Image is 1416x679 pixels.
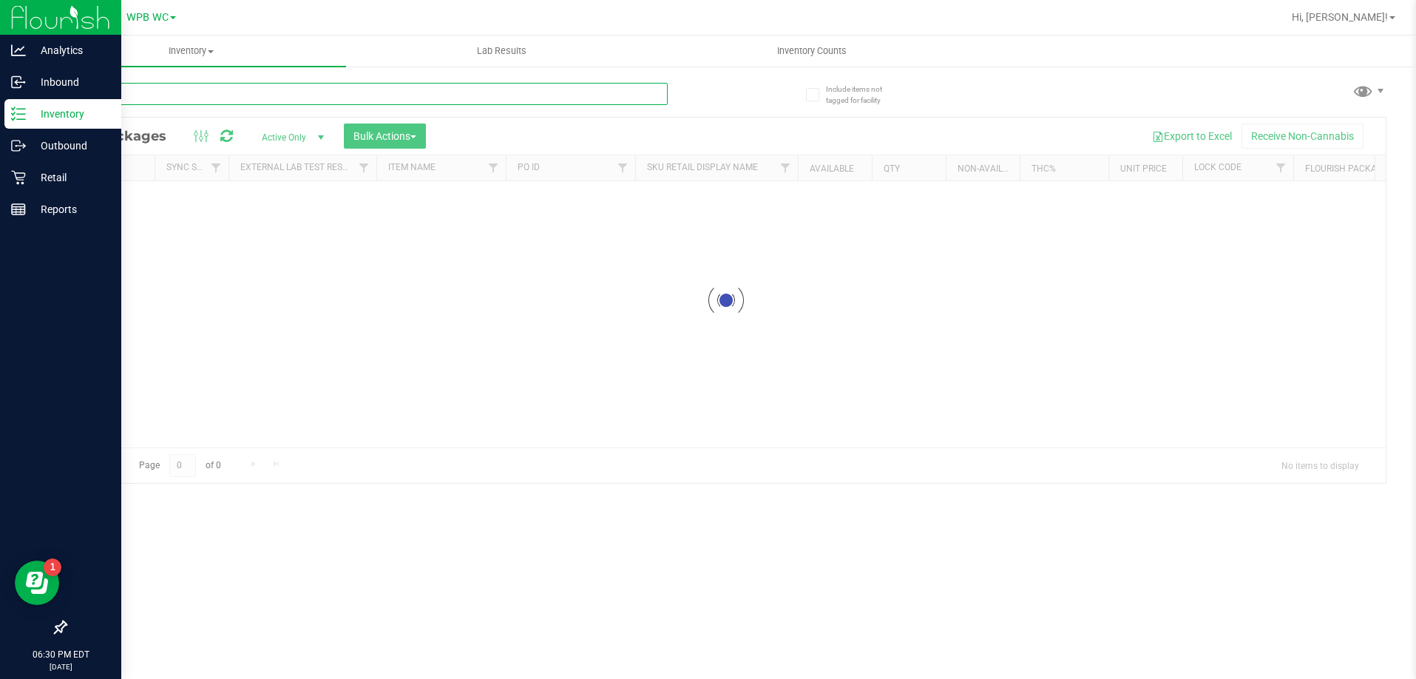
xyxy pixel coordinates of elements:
span: Hi, [PERSON_NAME]! [1292,11,1388,23]
p: Inventory [26,105,115,123]
span: WPB WC [126,11,169,24]
span: Inventory Counts [757,44,867,58]
span: Include items not tagged for facility [826,84,900,106]
p: Outbound [26,137,115,155]
p: [DATE] [7,661,115,672]
inline-svg: Analytics [11,43,26,58]
iframe: Resource center unread badge [44,558,61,576]
p: Reports [26,200,115,218]
p: Analytics [26,41,115,59]
inline-svg: Retail [11,170,26,185]
a: Lab Results [346,36,657,67]
span: Inventory [35,44,346,58]
inline-svg: Reports [11,202,26,217]
iframe: Resource center [15,561,59,605]
inline-svg: Inbound [11,75,26,89]
a: Inventory [35,36,346,67]
p: 06:30 PM EDT [7,648,115,661]
p: Inbound [26,73,115,91]
inline-svg: Outbound [11,138,26,153]
inline-svg: Inventory [11,107,26,121]
p: Retail [26,169,115,186]
span: Lab Results [457,44,546,58]
a: Inventory Counts [657,36,967,67]
input: Search Package ID, Item Name, SKU, Lot or Part Number... [65,83,668,105]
